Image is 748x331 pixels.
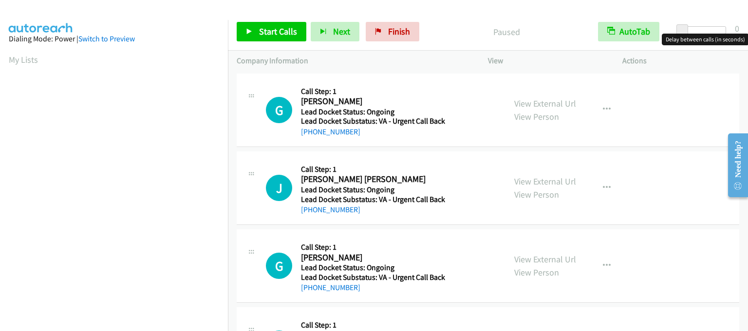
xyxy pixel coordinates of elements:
span: Start Calls [259,26,297,37]
div: The call is yet to be attempted [266,253,292,279]
h5: Lead Docket Substatus: VA - Urgent Call Back [301,195,493,204]
iframe: Resource Center [720,127,748,204]
a: View Person [514,189,559,200]
h1: J [266,175,292,201]
h5: Lead Docket Substatus: VA - Urgent Call Back [301,116,493,126]
a: [PHONE_NUMBER] [301,127,360,136]
h5: Lead Docket Substatus: VA - Urgent Call Back [301,273,493,282]
h5: Call Step: 1 [301,320,493,330]
p: Company Information [237,55,470,67]
span: Finish [388,26,410,37]
a: [PHONE_NUMBER] [301,283,360,292]
a: View External Url [514,254,576,265]
div: The call is yet to be attempted [266,97,292,123]
a: [PHONE_NUMBER] [301,205,360,214]
div: 0 [735,22,739,35]
p: Actions [622,55,739,67]
a: View External Url [514,176,576,187]
a: Switch to Preview [78,34,135,43]
h2: [PERSON_NAME] [301,252,493,263]
h5: Call Step: 1 [301,87,493,96]
p: View [488,55,605,67]
a: Start Calls [237,22,306,41]
p: Paused [432,25,580,38]
h5: Call Step: 1 [301,165,493,174]
h5: Lead Docket Status: Ongoing [301,107,493,117]
h1: G [266,97,292,123]
button: AutoTab [598,22,659,41]
h5: Lead Docket Status: Ongoing [301,263,493,273]
a: View External Url [514,98,576,109]
span: Next [333,26,350,37]
div: The call is yet to be attempted [266,175,292,201]
h5: Lead Docket Status: Ongoing [301,185,493,195]
a: Finish [366,22,419,41]
div: Dialing Mode: Power | [9,33,219,45]
button: Next [311,22,359,41]
h2: [PERSON_NAME] [PERSON_NAME] [301,174,493,185]
h1: G [266,253,292,279]
h2: [PERSON_NAME] [301,96,493,107]
h5: Call Step: 1 [301,242,493,252]
a: View Person [514,267,559,278]
a: View Person [514,111,559,122]
a: My Lists [9,54,38,65]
